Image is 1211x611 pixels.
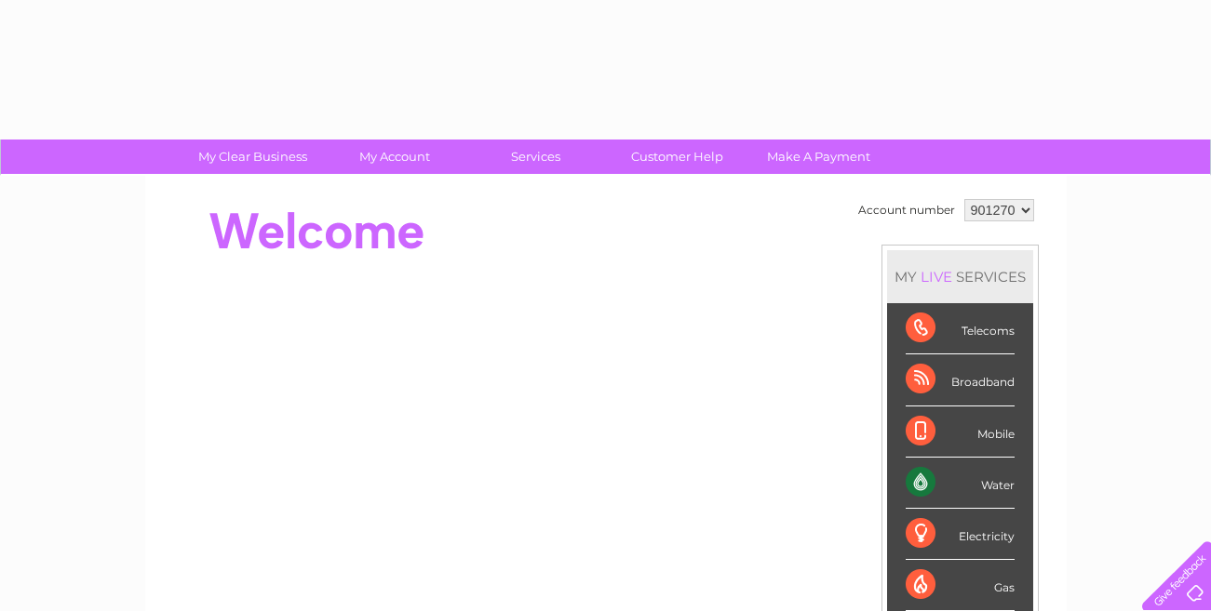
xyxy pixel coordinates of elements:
div: Broadband [906,354,1015,405]
div: Water [906,458,1015,509]
div: Electricity [906,509,1015,560]
a: Make A Payment [742,139,895,174]
div: Telecoms [906,303,1015,354]
a: My Account [317,139,471,174]
div: MY SERVICES [887,250,1033,303]
a: My Clear Business [176,139,330,174]
a: Customer Help [600,139,754,174]
div: LIVE [917,268,956,286]
div: Mobile [906,406,1015,458]
td: Account number [854,194,960,226]
div: Gas [906,560,1015,611]
a: Services [459,139,612,174]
